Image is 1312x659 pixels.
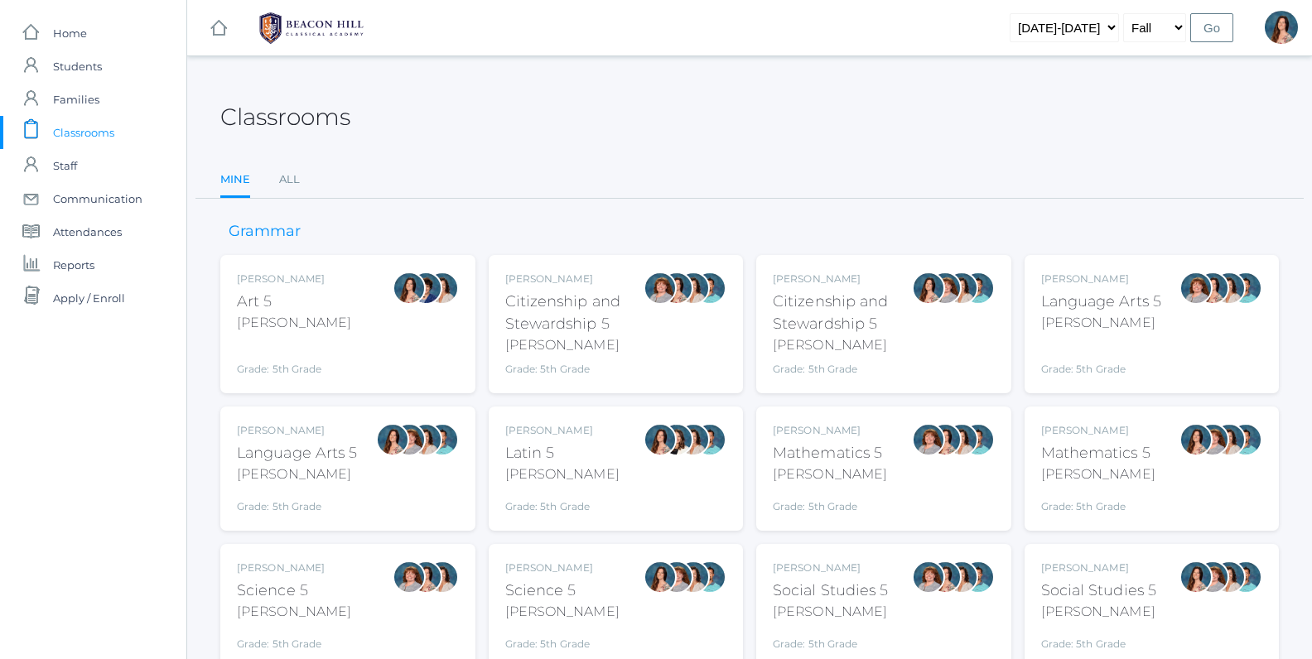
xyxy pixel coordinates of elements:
div: [PERSON_NAME] [237,423,358,438]
span: Home [53,17,87,50]
div: [PERSON_NAME] [1041,272,1162,286]
div: [PERSON_NAME] [237,464,358,484]
div: [PERSON_NAME] [773,602,889,622]
div: Language Arts 5 [1041,291,1162,313]
div: Grade: 5th Grade [237,628,351,652]
div: Rebecca Salazar [912,272,945,305]
div: [PERSON_NAME] [237,313,351,333]
div: Rebecca Salazar [393,272,426,305]
div: Rebecca Salazar [1196,272,1229,305]
div: Cari Burke [1213,560,1246,594]
div: Science 5 [237,580,351,602]
div: Westen Taylor [1229,560,1262,594]
div: Sarah Bence [1196,560,1229,594]
div: [PERSON_NAME] [1041,560,1157,575]
div: Westen Taylor [1229,272,1262,305]
div: Cari Burke [426,272,459,305]
span: Classrooms [53,116,114,149]
div: Teresa Deutsch [660,423,693,456]
div: Cari Burke [1213,423,1246,456]
div: Cari Burke [945,272,978,305]
div: Citizenship and Stewardship 5 [773,291,912,335]
div: Cari Burke [945,423,978,456]
div: Sarah Bence [644,272,677,305]
div: Sarah Bence [912,423,945,456]
div: Rebecca Salazar [1265,11,1298,44]
div: Language Arts 5 [237,442,358,464]
div: Cari Burke [677,423,710,456]
div: Rebecca Salazar [929,560,962,594]
div: Westen Taylor [962,560,995,594]
img: BHCALogos-05-308ed15e86a5a0abce9b8dd61676a3503ac9727e845dece92d48e8588c001991.png [249,7,374,49]
div: Social Studies 5 [773,580,889,602]
div: [PERSON_NAME] [505,423,620,438]
div: [PERSON_NAME] [1041,602,1157,622]
div: Rebecca Salazar [376,423,409,456]
div: Westen Taylor [426,423,459,456]
div: Westen Taylor [1229,423,1262,456]
div: [PERSON_NAME] [505,335,644,355]
div: Sarah Bence [660,560,693,594]
div: Rebecca Salazar [660,272,693,305]
span: Apply / Enroll [53,281,125,315]
div: Rebecca Salazar [1179,423,1213,456]
div: Grade: 5th Grade [505,491,620,514]
div: Carolyn Sugimoto [409,272,442,305]
div: Cari Burke [409,423,442,456]
div: Sarah Bence [393,560,426,594]
div: Sarah Bence [912,560,945,594]
div: Sarah Bence [929,272,962,305]
div: [PERSON_NAME] [505,272,644,286]
span: Families [53,83,99,116]
div: [PERSON_NAME] [505,560,620,575]
div: Grade: 5th Grade [505,362,644,377]
span: Attendances [53,215,122,248]
div: [PERSON_NAME] [1041,423,1155,438]
div: Rebecca Salazar [409,560,442,594]
span: Communication [53,182,142,215]
div: Cari Burke [1213,272,1246,305]
h2: Classrooms [220,104,350,130]
div: Grade: 5th Grade [1041,339,1162,377]
div: [PERSON_NAME] [773,335,912,355]
div: Grade: 5th Grade [773,628,889,652]
div: [PERSON_NAME] [773,423,887,438]
div: Grade: 5th Grade [505,628,620,652]
div: [PERSON_NAME] [237,560,351,575]
div: [PERSON_NAME] [237,602,351,622]
div: [PERSON_NAME] [505,602,620,622]
div: [PERSON_NAME] [1041,464,1155,484]
div: Grade: 5th Grade [237,491,358,514]
div: Grade: 5th Grade [237,339,351,377]
div: [PERSON_NAME] [237,272,351,286]
div: Sarah Bence [1196,423,1229,456]
div: [PERSON_NAME] [773,464,887,484]
div: Citizenship and Stewardship 5 [505,291,644,335]
a: All [279,163,300,196]
div: Science 5 [505,580,620,602]
div: Westen Taylor [693,560,726,594]
div: Westen Taylor [693,272,726,305]
span: Students [53,50,102,83]
div: Grade: 5th Grade [1041,491,1155,514]
div: Cari Burke [945,560,978,594]
div: Cari Burke [677,272,710,305]
div: Grade: 5th Grade [1041,628,1157,652]
div: Westen Taylor [962,423,995,456]
div: Social Studies 5 [1041,580,1157,602]
span: Staff [53,149,77,182]
div: Art 5 [237,291,351,313]
div: Sarah Bence [1179,272,1213,305]
div: Cari Burke [677,560,710,594]
div: Rebecca Salazar [929,423,962,456]
div: Cari Burke [426,560,459,594]
a: Mine [220,163,250,199]
div: Mathematics 5 [1041,442,1155,464]
div: Mathematics 5 [773,442,887,464]
div: [PERSON_NAME] [773,560,889,575]
div: [PERSON_NAME] [773,272,912,286]
h3: Grammar [220,224,309,240]
div: [PERSON_NAME] [505,464,620,484]
div: Westen Taylor [962,272,995,305]
div: Rebecca Salazar [644,423,677,456]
